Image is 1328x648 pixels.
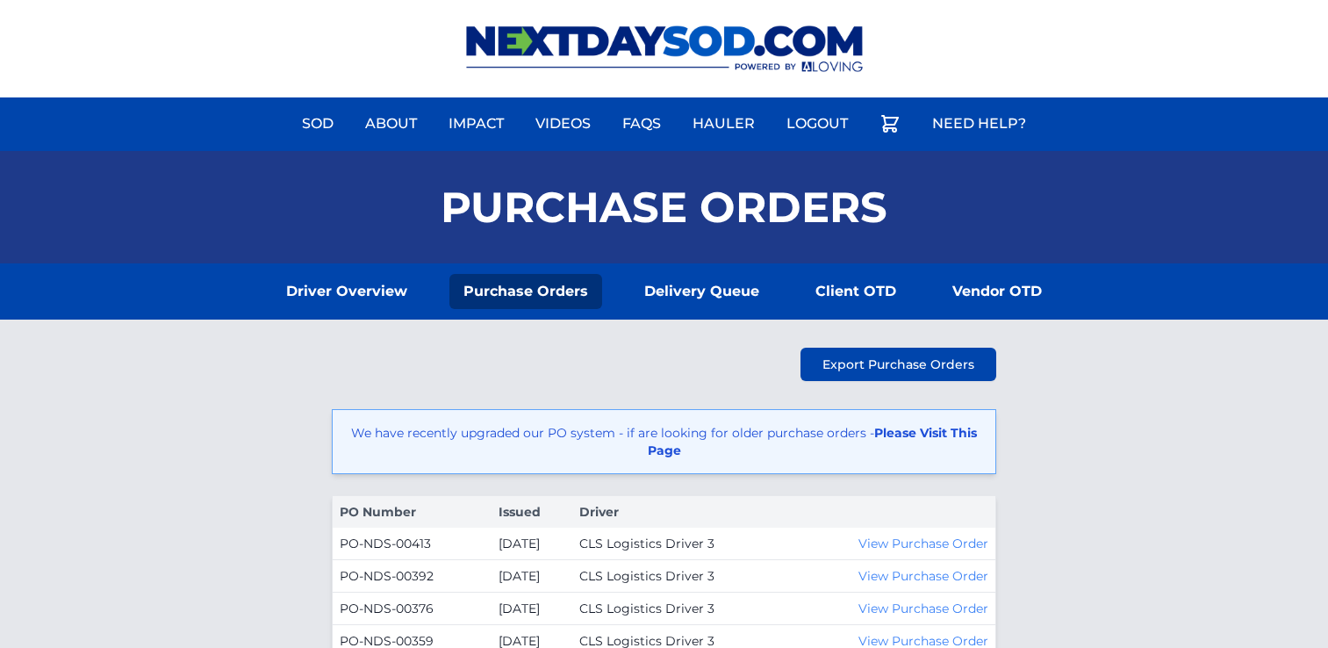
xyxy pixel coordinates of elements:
a: Need Help? [922,103,1037,145]
a: Videos [525,103,601,145]
a: Impact [438,103,514,145]
td: [DATE] [492,528,572,560]
a: Hauler [682,103,765,145]
td: [DATE] [492,593,572,625]
th: Driver [572,496,787,529]
a: Driver Overview [272,274,421,309]
th: PO Number [333,496,492,529]
a: Export Purchase Orders [800,348,996,381]
a: Vendor OTD [938,274,1056,309]
a: View Purchase Order [858,536,988,551]
a: Please Visit This Page [648,425,978,458]
a: About [355,103,427,145]
td: CLS Logistics Driver 3 [572,593,787,625]
a: Sod [291,103,344,145]
a: FAQs [612,103,671,145]
td: [DATE] [492,560,572,593]
a: Delivery Queue [630,274,773,309]
td: CLS Logistics Driver 3 [572,560,787,593]
a: Logout [776,103,858,145]
th: Issued [492,496,572,529]
a: PO-NDS-00376 [340,601,434,616]
a: View Purchase Order [858,568,988,584]
td: CLS Logistics Driver 3 [572,528,787,560]
h1: Purchase Orders [441,186,887,228]
p: We have recently upgraded our PO system - if are looking for older purchase orders - [347,424,981,459]
a: PO-NDS-00392 [340,568,434,584]
a: View Purchase Order [858,601,988,616]
a: PO-NDS-00413 [340,536,431,551]
a: Purchase Orders [449,274,602,309]
span: Export Purchase Orders [822,356,974,373]
a: Client OTD [801,274,910,309]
